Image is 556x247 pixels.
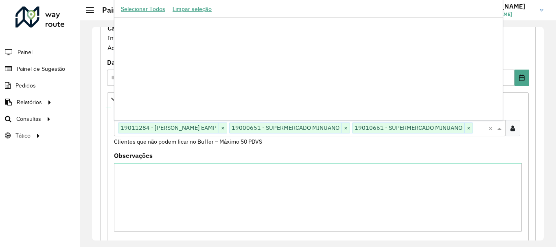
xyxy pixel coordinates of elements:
[17,98,42,107] span: Relatórios
[114,151,153,160] label: Observações
[15,81,36,90] span: Pedidos
[107,57,182,67] label: Data de Vigência Inicial
[117,3,169,15] button: Selecionar Todos
[107,24,242,32] strong: Cadastro Painel de sugestão de roteirização:
[219,123,227,133] span: ×
[230,123,341,133] span: 19000651 - SUPERMERCADO MINUANO
[473,11,534,18] span: [PERSON_NAME]
[514,70,529,86] button: Choose Date
[352,123,464,133] span: 19010661 - SUPERMERCADO MINUANO
[94,6,222,15] h2: Painel de Sugestão - Editar registro
[341,123,350,133] span: ×
[16,115,41,123] span: Consultas
[107,23,529,53] div: Informe a data de inicio, fim e preencha corretamente os campos abaixo. Ao final, você irá pré-vi...
[169,3,215,15] button: Limpar seleção
[114,138,262,145] small: Clientes que não podem ficar no Buffer – Máximo 50 PDVS
[464,123,473,133] span: ×
[18,48,33,57] span: Painel
[118,123,219,133] span: 19011284 - [PERSON_NAME] EAMP
[488,123,495,133] span: Clear all
[107,106,529,242] div: Priorizar Cliente - Não podem ficar no buffer
[107,92,529,106] a: Priorizar Cliente - Não podem ficar no buffer
[473,2,534,10] h3: [PERSON_NAME]
[15,131,31,140] span: Tático
[17,65,65,73] span: Painel de Sugestão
